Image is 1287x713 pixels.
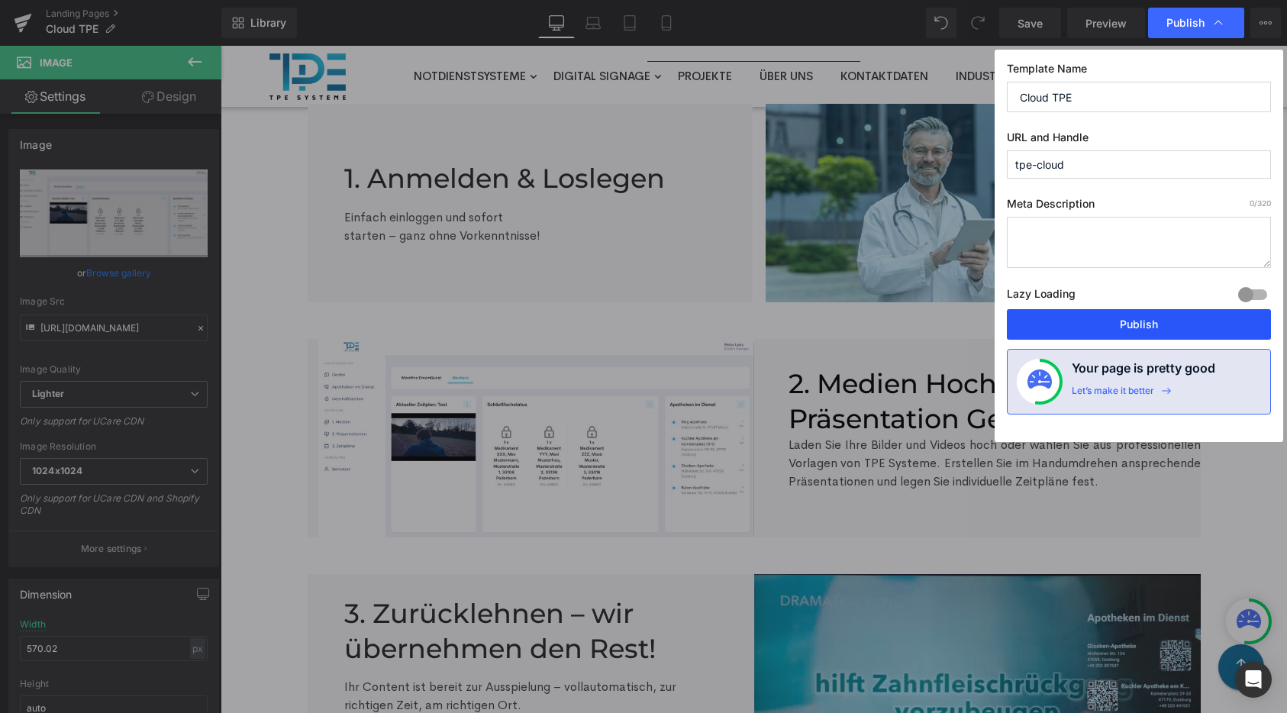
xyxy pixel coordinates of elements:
img: website_grey.svg [24,40,37,52]
img: tab_keywords_by_traffic_grey.svg [173,96,185,108]
div: Let’s make it better [1072,385,1154,405]
div: v 4.0.25 [43,24,75,37]
h4: Your page is pretty good [1072,359,1215,385]
p: Laden Sie Ihre Bilder und Videos hoch oder wählen Sie aus professionellen Vorlagen von TPE System... [568,390,980,445]
div: Einfach einloggen und sofort [124,150,497,199]
span: /320 [1250,198,1271,208]
img: logo_orange.svg [24,24,37,37]
h2: 2. Medien hochladen & Präsentation gestalten [568,321,980,390]
div: Domaine: [DOMAIN_NAME] [40,40,173,52]
span: Publish [1166,16,1205,30]
div: Mots-clés [190,98,234,108]
p: Ihr Content ist bereit zur Ausspielung – vollautomatisch, zur richtigen Zeit, am richtigen Ort. [124,632,497,669]
img: onboarding-status.svg [1027,369,1052,394]
h2: 1. Anmelden & Loslegen [124,115,497,150]
button: Publish [1007,309,1271,340]
h2: 3. Zurücklehnen – wir übernehmen den Rest! [124,550,497,620]
img: tab_domain_overview_orange.svg [62,96,74,108]
div: Open Intercom Messenger [1235,661,1272,698]
span: 0 [1250,198,1254,208]
div: Domaine [79,98,118,108]
div: starten – ganz ohne Vorkenntnisse! [124,181,497,199]
label: Lazy Loading [1007,284,1076,309]
label: Meta Description [1007,197,1271,217]
label: Template Name [1007,62,1271,82]
label: URL and Handle [1007,131,1271,150]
